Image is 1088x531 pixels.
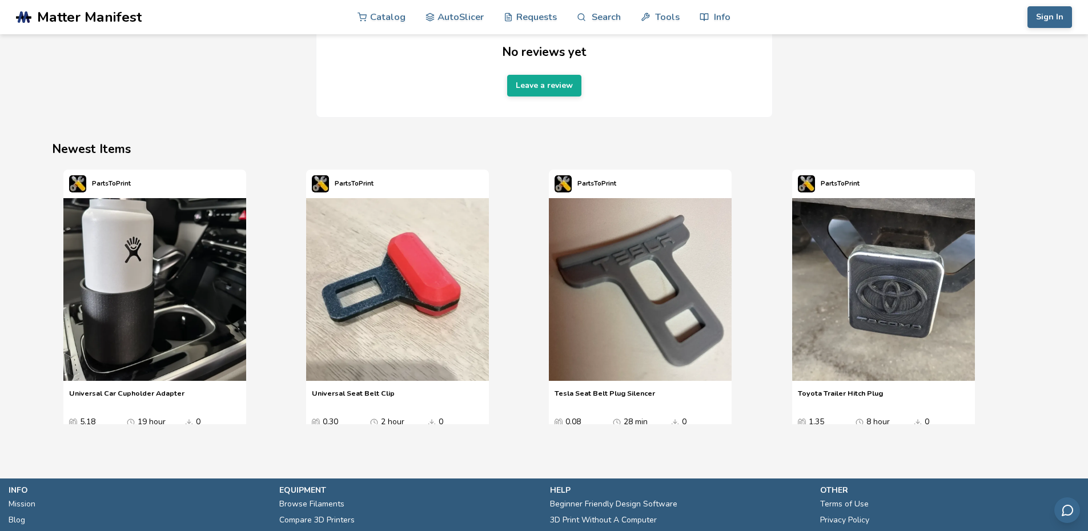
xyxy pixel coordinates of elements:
[439,417,464,432] div: 0
[671,417,679,427] span: Downloads
[798,175,815,192] img: PartsToPrint's profile
[9,512,25,528] a: Blog
[624,417,649,432] div: 28 min
[69,175,86,192] img: PartsToPrint's profile
[914,417,922,427] span: Downloads
[63,170,136,198] a: PartsToPrint's profilePartsToPrint
[549,170,622,198] a: PartsToPrint's profilePartsToPrint
[312,175,329,192] img: PartsToPrint's profile
[798,417,806,427] span: Average Cost
[335,178,374,190] p: PartsToPrint
[80,417,111,432] div: 5.18
[312,417,320,427] span: Average Cost
[69,389,184,406] a: Universal Car Cupholder Adapter
[550,512,657,528] a: 3D Print Without A Computer
[127,417,135,427] span: Average Print Time
[92,178,131,190] p: PartsToPrint
[613,417,621,427] span: Average Print Time
[279,484,539,496] p: equipment
[866,417,892,432] div: 8 hour
[809,417,840,432] div: 1.35
[792,170,1023,438] swiper-slide: 4 / 4
[550,496,677,512] a: Beginner Friendly Design Software
[555,417,563,427] span: Average Cost
[279,496,344,512] a: Browse Filaments
[792,170,865,198] a: PartsToPrint's profilePartsToPrint
[69,417,77,427] span: Average Cost
[196,417,221,432] div: 0
[428,417,436,427] span: Downloads
[306,170,537,438] swiper-slide: 2 / 4
[279,512,355,528] a: Compare 3D Printers
[798,389,883,406] a: Toyota Trailer Hitch Plug
[925,417,950,432] div: 0
[577,178,616,190] p: PartsToPrint
[820,484,1079,496] p: other
[856,417,864,427] span: Average Print Time
[312,389,395,406] a: Universal Seat Belt Clip
[821,178,860,190] p: PartsToPrint
[555,175,572,192] img: PartsToPrint's profile
[549,170,780,438] swiper-slide: 3 / 4
[1054,497,1080,523] button: Send feedback via email
[682,417,707,432] div: 0
[550,484,809,496] p: help
[9,496,35,512] a: Mission
[820,496,869,512] a: Terms of Use
[820,512,869,528] a: Privacy Policy
[502,43,587,61] h1: No reviews yet
[9,484,268,496] p: info
[306,170,379,198] a: PartsToPrint's profilePartsToPrint
[370,417,378,427] span: Average Print Time
[323,417,354,432] div: 0.30
[52,140,1037,158] h2: Newest Items
[37,9,142,25] span: Matter Manifest
[507,75,581,96] button: Leave a review
[63,170,295,438] swiper-slide: 1 / 4
[1027,6,1072,28] button: Sign In
[555,389,655,406] a: Tesla Seat Belt Plug Silencer
[381,417,406,432] div: 2 hour
[138,417,166,432] div: 19 hour
[185,417,193,427] span: Downloads
[565,417,596,432] div: 0.08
